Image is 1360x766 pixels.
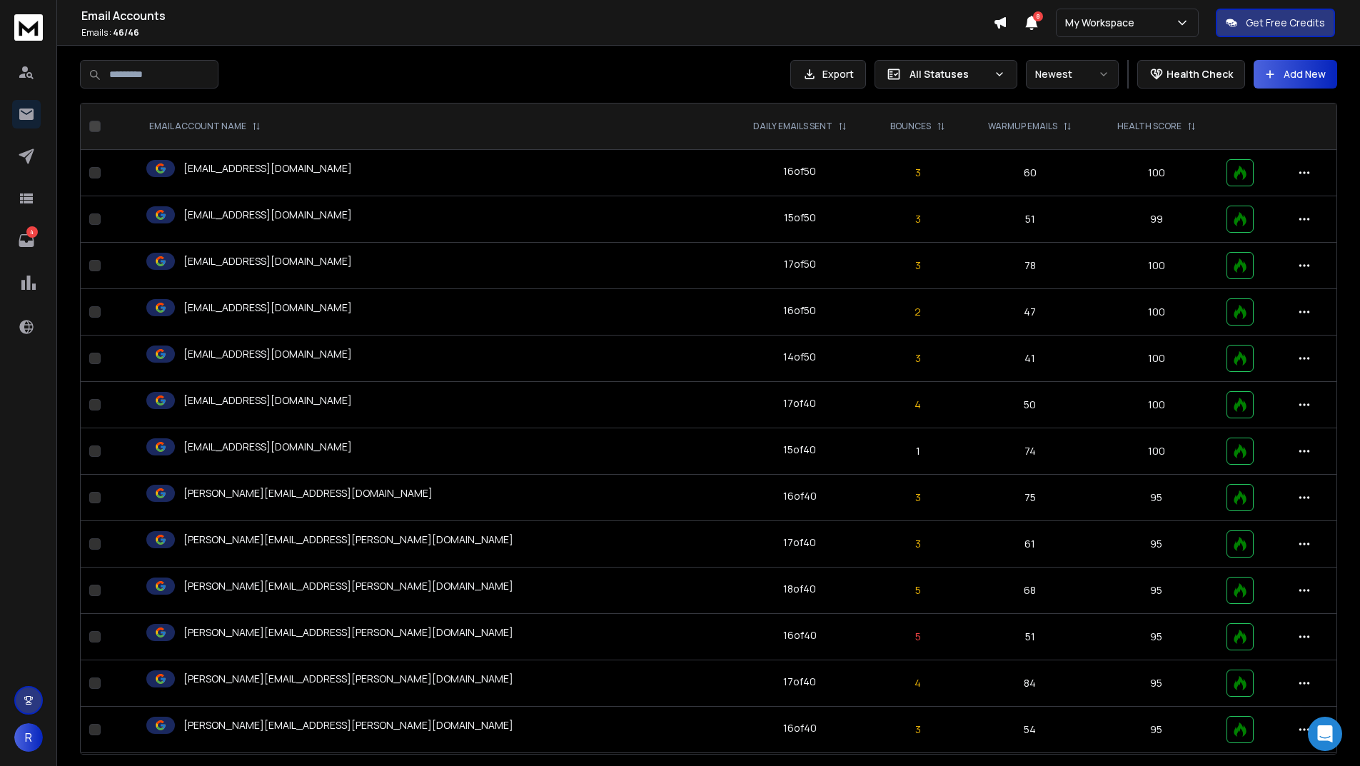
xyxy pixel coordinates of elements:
[1094,196,1218,243] td: 99
[783,675,816,689] div: 17 of 40
[790,60,866,89] button: Export
[1094,382,1218,428] td: 100
[965,614,1094,660] td: 51
[81,7,993,24] h1: Email Accounts
[183,347,352,361] p: [EMAIL_ADDRESS][DOMAIN_NAME]
[1094,660,1218,707] td: 95
[784,211,816,225] div: 15 of 50
[988,121,1057,132] p: WARMUP EMAILS
[965,568,1094,614] td: 68
[965,382,1094,428] td: 50
[879,398,957,412] p: 4
[183,393,352,408] p: [EMAIL_ADDRESS][DOMAIN_NAME]
[965,289,1094,336] td: 47
[890,121,931,132] p: BOUNCES
[1254,60,1337,89] button: Add New
[879,212,957,226] p: 3
[783,164,816,178] div: 16 of 50
[879,537,957,551] p: 3
[113,26,139,39] span: 46 / 46
[1094,336,1218,382] td: 100
[1094,243,1218,289] td: 100
[1167,67,1233,81] p: Health Check
[1117,121,1182,132] p: HEALTH SCORE
[12,226,41,255] a: 4
[149,121,261,132] div: EMAIL ACCOUNT NAME
[1094,521,1218,568] td: 95
[1094,568,1218,614] td: 95
[183,301,352,315] p: [EMAIL_ADDRESS][DOMAIN_NAME]
[965,707,1094,753] td: 54
[879,305,957,319] p: 2
[183,161,352,176] p: [EMAIL_ADDRESS][DOMAIN_NAME]
[965,428,1094,475] td: 74
[783,628,817,642] div: 16 of 40
[879,676,957,690] p: 4
[784,257,816,271] div: 17 of 50
[1094,475,1218,521] td: 95
[879,166,957,180] p: 3
[783,443,816,457] div: 15 of 40
[1065,16,1140,30] p: My Workspace
[183,254,352,268] p: [EMAIL_ADDRESS][DOMAIN_NAME]
[183,579,513,593] p: [PERSON_NAME][EMAIL_ADDRESS][PERSON_NAME][DOMAIN_NAME]
[783,535,816,550] div: 17 of 40
[879,630,957,644] p: 5
[183,672,513,686] p: [PERSON_NAME][EMAIL_ADDRESS][PERSON_NAME][DOMAIN_NAME]
[910,67,988,81] p: All Statuses
[1216,9,1335,37] button: Get Free Credits
[1094,707,1218,753] td: 95
[879,351,957,366] p: 3
[965,660,1094,707] td: 84
[183,533,513,547] p: [PERSON_NAME][EMAIL_ADDRESS][PERSON_NAME][DOMAIN_NAME]
[783,396,816,410] div: 17 of 40
[965,521,1094,568] td: 61
[1137,60,1245,89] button: Health Check
[783,582,816,596] div: 18 of 40
[965,243,1094,289] td: 78
[14,723,43,752] button: R
[1026,60,1119,89] button: Newest
[965,196,1094,243] td: 51
[783,489,817,503] div: 16 of 40
[965,150,1094,196] td: 60
[965,475,1094,521] td: 75
[783,721,817,735] div: 16 of 40
[783,350,816,364] div: 14 of 50
[26,226,38,238] p: 4
[14,14,43,41] img: logo
[1094,428,1218,475] td: 100
[879,583,957,598] p: 5
[879,722,957,737] p: 3
[1033,11,1043,21] span: 8
[183,718,513,732] p: [PERSON_NAME][EMAIL_ADDRESS][PERSON_NAME][DOMAIN_NAME]
[1094,614,1218,660] td: 95
[879,258,957,273] p: 3
[1246,16,1325,30] p: Get Free Credits
[1094,150,1218,196] td: 100
[183,625,513,640] p: [PERSON_NAME][EMAIL_ADDRESS][PERSON_NAME][DOMAIN_NAME]
[183,208,352,222] p: [EMAIL_ADDRESS][DOMAIN_NAME]
[1308,717,1342,751] div: Open Intercom Messenger
[783,303,816,318] div: 16 of 50
[183,486,433,500] p: [PERSON_NAME][EMAIL_ADDRESS][DOMAIN_NAME]
[879,444,957,458] p: 1
[879,490,957,505] p: 3
[183,440,352,454] p: [EMAIL_ADDRESS][DOMAIN_NAME]
[81,27,993,39] p: Emails :
[965,336,1094,382] td: 41
[753,121,832,132] p: DAILY EMAILS SENT
[1094,289,1218,336] td: 100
